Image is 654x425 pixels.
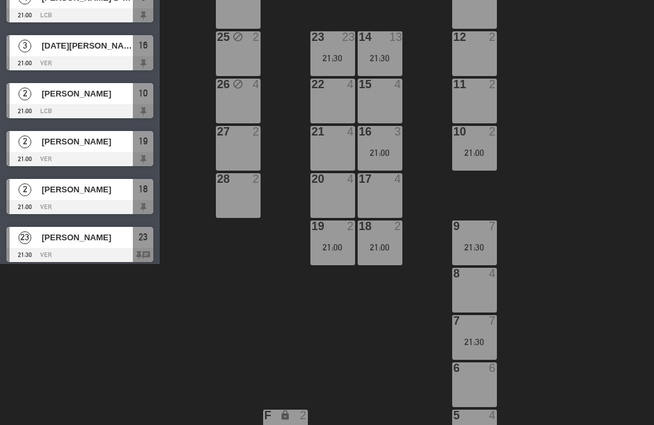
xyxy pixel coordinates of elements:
[359,31,360,43] div: 14
[394,173,402,185] div: 4
[453,126,454,137] div: 10
[280,410,291,421] i: lock
[347,126,354,137] div: 4
[453,79,454,90] div: 11
[359,173,360,185] div: 17
[358,148,402,157] div: 21:00
[489,79,496,90] div: 2
[394,126,402,137] div: 3
[19,135,31,148] span: 2
[42,39,133,52] span: [DATE][PERSON_NAME]
[489,268,496,279] div: 4
[42,183,133,196] span: [PERSON_NAME]
[394,79,402,90] div: 4
[347,79,354,90] div: 4
[139,182,148,197] span: 18
[217,79,218,90] div: 26
[217,126,218,137] div: 27
[232,79,243,89] i: block
[389,31,402,43] div: 13
[19,183,31,196] span: 2
[394,220,402,232] div: 2
[489,220,496,232] div: 7
[264,410,265,421] div: F
[452,243,497,252] div: 21:30
[217,31,218,43] div: 25
[139,86,148,101] span: 10
[42,87,133,100] span: [PERSON_NAME]
[489,410,496,421] div: 4
[42,135,133,148] span: [PERSON_NAME]
[252,79,260,90] div: 4
[217,173,218,185] div: 28
[489,315,496,327] div: 7
[232,31,243,42] i: block
[310,54,355,63] div: 21:30
[359,79,360,90] div: 15
[453,268,454,279] div: 8
[252,126,260,137] div: 2
[358,243,402,252] div: 21:00
[453,315,454,327] div: 7
[342,31,354,43] div: 23
[139,134,148,149] span: 19
[347,220,354,232] div: 2
[139,38,148,53] span: 16
[452,337,497,346] div: 21:30
[139,229,148,245] span: 23
[453,31,454,43] div: 12
[489,126,496,137] div: 2
[42,231,133,244] span: [PERSON_NAME]
[300,410,307,421] div: 2
[19,231,31,244] span: 23
[252,173,260,185] div: 2
[358,54,402,63] div: 21:30
[310,243,355,252] div: 21:00
[453,362,454,374] div: 6
[359,126,360,137] div: 16
[453,220,454,232] div: 9
[359,220,360,232] div: 18
[347,173,354,185] div: 4
[489,362,496,374] div: 6
[252,31,260,43] div: 2
[19,88,31,100] span: 2
[19,40,31,52] span: 3
[489,31,496,43] div: 2
[452,148,497,157] div: 21:00
[453,410,454,421] div: 5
